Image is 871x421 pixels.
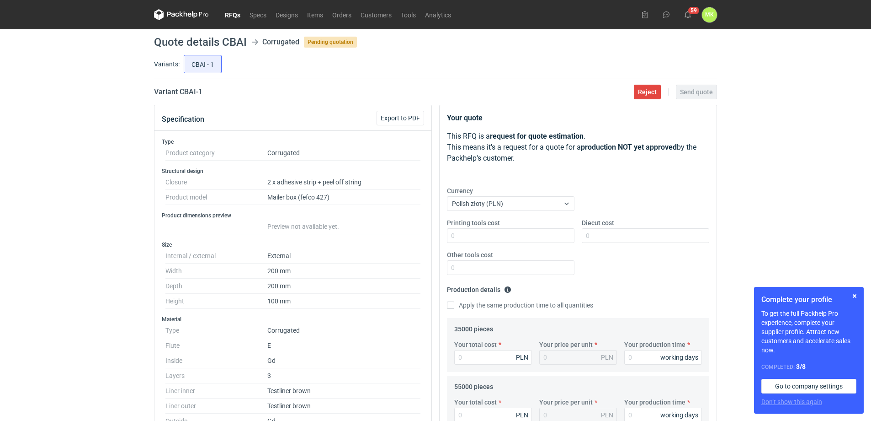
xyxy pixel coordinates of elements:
h1: Quote details CBAI [154,37,247,48]
h3: Size [162,241,424,248]
label: Your production time [624,340,685,349]
dd: Mailer box (fefco 427) [267,190,420,205]
h3: Product dimensions preview [162,212,424,219]
a: RFQs [220,9,245,20]
h3: Structural design [162,167,424,175]
strong: 3 / 8 [796,363,806,370]
label: Printing tools cost [447,218,500,227]
a: Orders [328,9,356,20]
dd: Testliner brown [267,383,420,399]
span: Polish złoty (PLN) [452,200,503,207]
div: PLN [516,353,528,362]
h1: Complete your profile [761,294,856,305]
button: Reject [634,85,661,99]
label: Your price per unit [539,398,593,407]
div: working days [660,410,698,420]
dd: 200 mm [267,279,420,294]
div: PLN [601,410,613,420]
dt: Depth [165,279,267,294]
dt: Inside [165,353,267,368]
dd: Gd [267,353,420,368]
input: 0 [447,228,574,243]
strong: Your quote [447,113,483,122]
dt: Layers [165,368,267,383]
span: Preview not available yet. [267,223,339,230]
dt: Product category [165,146,267,161]
span: Pending quotation [304,37,357,48]
span: Reject [638,89,657,95]
a: Go to company settings [761,379,856,394]
dt: Type [165,323,267,338]
dd: Corrugated [267,323,420,338]
dd: 2 x adhesive strip + peel off string [267,175,420,190]
span: Send quote [680,89,713,95]
div: Corrugated [262,37,299,48]
legend: 35000 pieces [454,322,493,333]
input: 0 [582,228,709,243]
strong: production NOT yet approved [581,143,677,151]
label: Your price per unit [539,340,593,349]
label: Your total cost [454,398,497,407]
dd: Corrugated [267,146,420,161]
div: Martyna Kasperska [702,7,717,22]
dt: Internal / external [165,248,267,264]
legend: Production details [447,282,511,293]
dt: Liner inner [165,383,267,399]
dd: 200 mm [267,264,420,279]
svg: Packhelp Pro [154,9,209,20]
a: Customers [356,9,396,20]
dt: Closure [165,175,267,190]
input: 0 [624,350,702,365]
h3: Material [162,316,424,323]
button: MK [702,7,717,22]
a: Tools [396,9,420,20]
dt: Width [165,264,267,279]
dd: E [267,338,420,353]
a: Designs [271,9,303,20]
input: 0 [454,350,532,365]
label: Apply the same production time to all quantities [447,301,593,310]
dt: Flute [165,338,267,353]
a: Items [303,9,328,20]
strong: request for quote estimation [490,132,584,140]
dt: Height [165,294,267,309]
dd: 100 mm [267,294,420,309]
div: working days [660,353,698,362]
label: Your production time [624,398,685,407]
div: PLN [601,353,613,362]
input: 0 [447,260,574,275]
a: Specs [245,9,271,20]
button: Skip for now [849,291,860,302]
p: To get the full Packhelp Pro experience, complete your supplier profile. Attract new customers an... [761,309,856,355]
div: PLN [516,410,528,420]
label: CBAI - 1 [184,55,222,73]
label: Diecut cost [582,218,614,227]
dd: Testliner brown [267,399,420,414]
p: This RFQ is a . This means it's a request for a quote for a by the Packhelp's customer. [447,131,709,164]
legend: 55000 pieces [454,379,493,390]
button: Send quote [676,85,717,99]
button: 59 [680,7,695,22]
label: Other tools cost [447,250,493,259]
dd: External [267,248,420,264]
button: Specification [162,108,204,130]
a: Analytics [420,9,456,20]
label: Your total cost [454,340,497,349]
span: Export to PDF [381,115,420,121]
h2: Variant CBAI - 1 [154,86,202,97]
button: Don’t show this again [761,397,822,406]
dt: Product model [165,190,267,205]
dd: 3 [267,368,420,383]
button: Export to PDF [377,111,424,125]
dt: Liner outer [165,399,267,414]
label: Currency [447,186,473,195]
label: Variants: [154,59,180,69]
h3: Type [162,138,424,146]
div: Completed: [761,362,856,372]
